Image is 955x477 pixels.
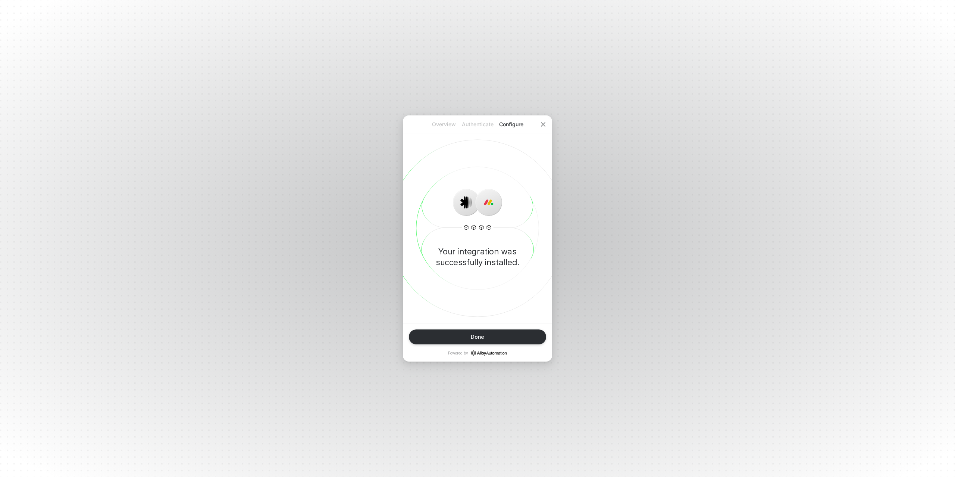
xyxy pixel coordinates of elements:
p: Authenticate [461,121,494,128]
a: icon-success [471,350,507,356]
img: icon [483,196,495,208]
p: Your integration was successfully installed. [415,246,540,268]
div: Done [471,334,484,340]
p: Overview [427,121,461,128]
button: Done [409,329,546,344]
img: icon [460,196,472,208]
p: Configure [494,121,528,128]
p: Powered by [448,350,507,356]
span: icon-close [540,121,546,127]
